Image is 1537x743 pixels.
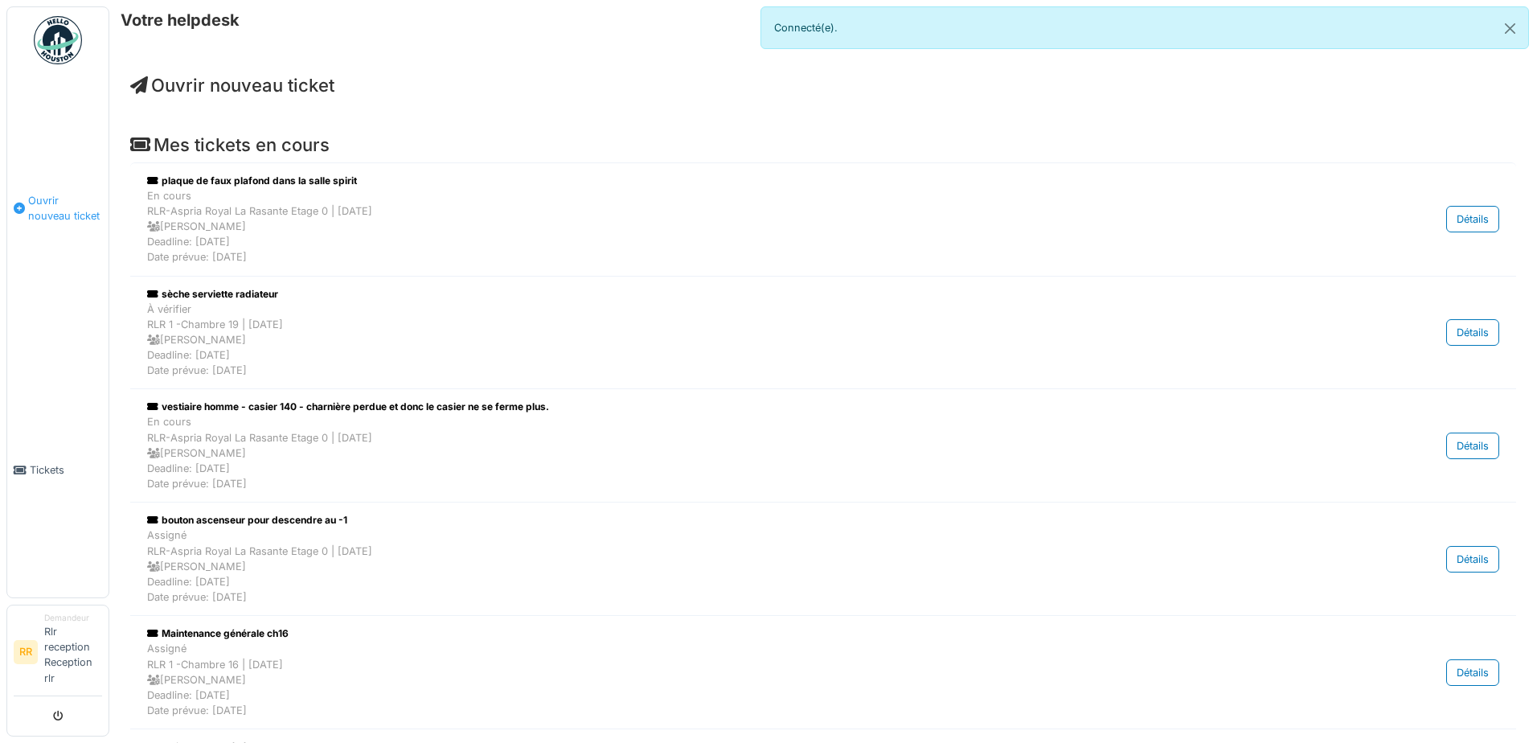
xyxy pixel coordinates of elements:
[130,75,334,96] a: Ouvrir nouveau ticket
[1446,319,1499,346] div: Détails
[1446,206,1499,232] div: Détails
[143,283,1503,383] a: sèche serviette radiateur À vérifierRLR 1 -Chambre 19 | [DATE] [PERSON_NAME]Deadline: [DATE]Date ...
[143,170,1503,269] a: plaque de faux plafond dans la salle spirit En coursRLR-Aspria Royal La Rasante Etage 0 | [DATE] ...
[14,612,102,696] a: RR DemandeurRlr reception Reception rlr
[143,396,1503,495] a: vestiaire homme - casier 140 - charnière perdue et donc le casier ne se ferme plus. En coursRLR-A...
[1446,433,1499,459] div: Détails
[147,287,1302,302] div: sèche serviette radiateur
[121,10,240,30] h6: Votre helpdesk
[147,414,1302,491] div: En cours RLR-Aspria Royal La Rasante Etage 0 | [DATE] [PERSON_NAME] Deadline: [DATE] Date prévue:...
[1446,659,1499,686] div: Détails
[7,343,109,597] a: Tickets
[147,302,1302,379] div: À vérifier RLR 1 -Chambre 19 | [DATE] [PERSON_NAME] Deadline: [DATE] Date prévue: [DATE]
[147,641,1302,718] div: Assigné RLR 1 -Chambre 16 | [DATE] [PERSON_NAME] Deadline: [DATE] Date prévue: [DATE]
[28,193,102,224] span: Ouvrir nouveau ticket
[30,462,102,478] span: Tickets
[147,626,1302,641] div: Maintenance générale ch16
[1446,546,1499,573] div: Détails
[147,400,1302,414] div: vestiaire homme - casier 140 - charnière perdue et donc le casier ne se ferme plus.
[143,509,1503,609] a: bouton ascenseur pour descendre au -1 AssignéRLR-Aspria Royal La Rasante Etage 0 | [DATE] [PERSON...
[147,513,1302,527] div: bouton ascenseur pour descendre au -1
[760,6,1529,49] div: Connecté(e).
[147,174,1302,188] div: plaque de faux plafond dans la salle spirit
[14,640,38,664] li: RR
[147,188,1302,265] div: En cours RLR-Aspria Royal La Rasante Etage 0 | [DATE] [PERSON_NAME] Deadline: [DATE] Date prévue:...
[143,622,1503,722] a: Maintenance générale ch16 AssignéRLR 1 -Chambre 16 | [DATE] [PERSON_NAME]Deadline: [DATE]Date pré...
[1492,7,1528,50] button: Close
[44,612,102,624] div: Demandeur
[130,134,1516,155] h4: Mes tickets en cours
[34,16,82,64] img: Badge_color-CXgf-gQk.svg
[147,527,1302,605] div: Assigné RLR-Aspria Royal La Rasante Etage 0 | [DATE] [PERSON_NAME] Deadline: [DATE] Date prévue: ...
[7,73,109,343] a: Ouvrir nouveau ticket
[44,612,102,692] li: Rlr reception Reception rlr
